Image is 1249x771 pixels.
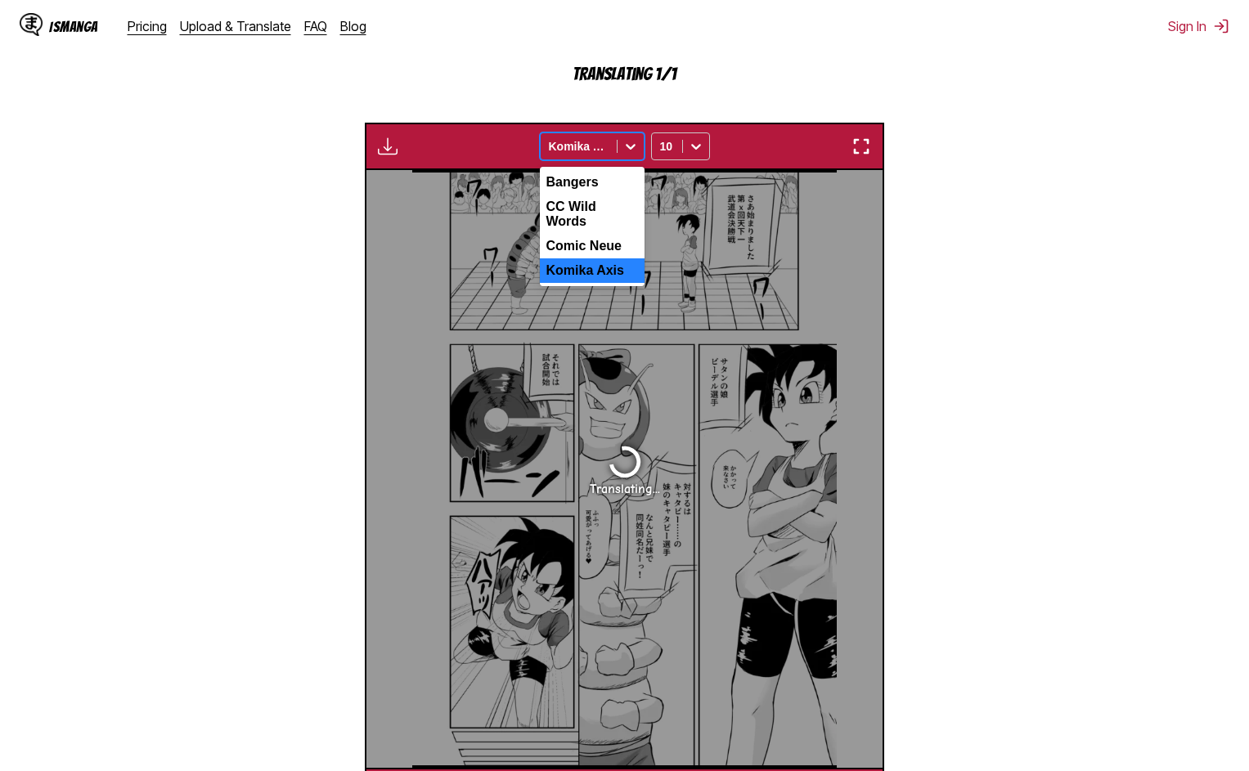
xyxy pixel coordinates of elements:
img: Download translated images [378,137,398,156]
p: Translating 1/1 [461,65,788,83]
img: IsManga Logo [20,13,43,36]
a: FAQ [304,18,327,34]
img: Enter fullscreen [851,137,871,156]
a: Pricing [128,18,167,34]
button: Sign In [1168,18,1229,34]
div: Bangers [540,170,645,195]
img: Sign out [1213,18,1229,34]
a: Blog [340,18,366,34]
img: Loading [605,442,645,482]
div: Translating... [590,482,660,496]
div: IsManga [49,19,98,34]
div: Comic Neue [540,234,645,258]
a: IsManga LogoIsManga [20,13,128,39]
div: CC Wild Words [540,195,645,234]
div: Komika Axis [540,258,645,283]
a: Upload & Translate [180,18,291,34]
